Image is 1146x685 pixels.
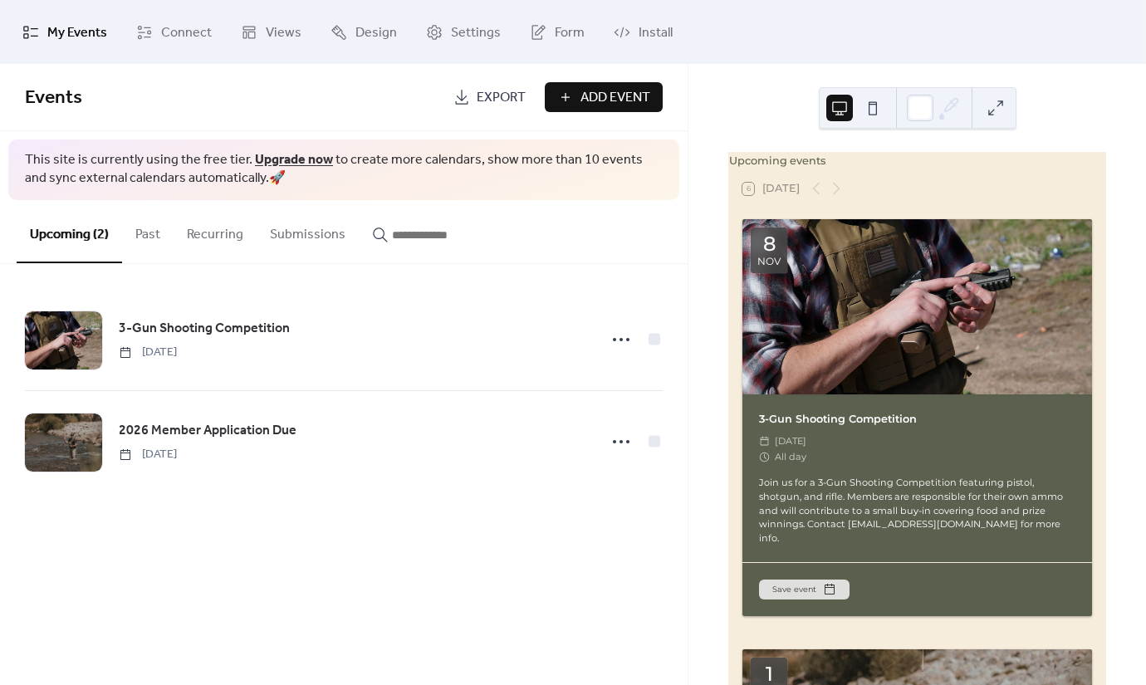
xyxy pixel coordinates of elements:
span: Connect [161,20,212,46]
div: 1 [766,664,773,684]
div: 8 [763,234,776,254]
button: Upcoming (2) [17,200,122,263]
a: Settings [414,7,513,57]
button: Save event [759,580,850,599]
a: Install [601,7,685,57]
button: Add Event [545,82,663,112]
span: 2026 Member Application Due [119,421,296,441]
a: Form [517,7,597,57]
a: Views [228,7,314,57]
a: Connect [124,7,224,57]
div: Nov [757,257,781,267]
span: Views [266,20,301,46]
a: Design [318,7,409,57]
span: Settings [451,20,501,46]
div: Upcoming events [729,153,1105,169]
button: Past [122,200,174,262]
span: 3-Gun Shooting Competition [119,319,290,339]
span: [DATE] [119,446,177,463]
a: 2026 Member Application Due [119,420,296,442]
div: Join us for a 3-Gun Shooting Competition featuring pistol, shotgun, and rifle. Members are respon... [742,476,1092,546]
span: [DATE] [775,433,806,449]
span: Events [25,80,82,116]
span: Design [355,20,397,46]
a: Upgrade now [255,147,333,173]
button: Recurring [174,200,257,262]
a: My Events [10,7,120,57]
span: Add Event [580,88,650,108]
a: 3-Gun Shooting Competition [119,318,290,340]
span: Export [477,88,526,108]
span: [DATE] [119,344,177,361]
div: 3-Gun Shooting Competition [742,411,1092,427]
button: Submissions [257,200,359,262]
span: Install [639,20,673,46]
span: This site is currently using the free tier. to create more calendars, show more than 10 events an... [25,151,663,188]
span: All day [775,449,806,465]
a: Export [441,82,538,112]
div: ​ [759,433,770,449]
div: ​ [759,449,770,465]
span: My Events [47,20,107,46]
span: Form [555,20,585,46]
